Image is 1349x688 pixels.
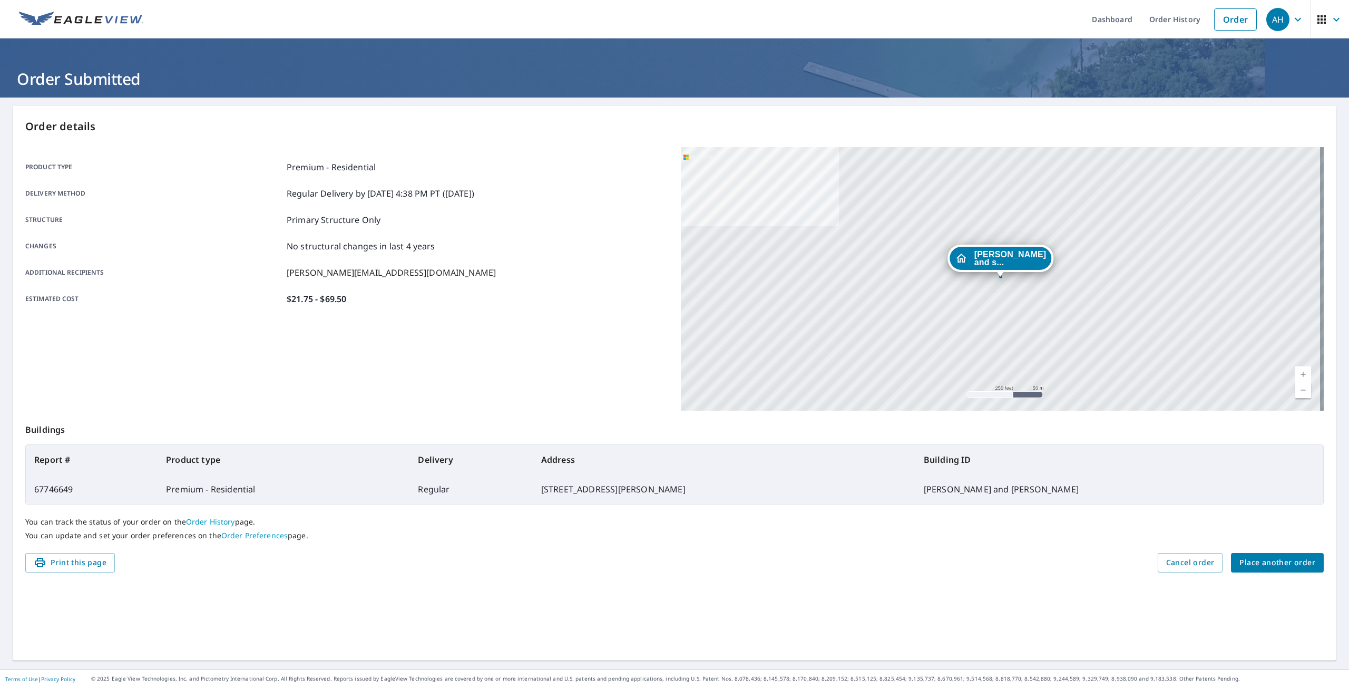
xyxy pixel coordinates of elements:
p: Delivery method [25,187,282,200]
th: Product type [158,445,409,474]
td: Premium - Residential [158,474,409,504]
p: | [5,676,75,682]
td: [STREET_ADDRESS][PERSON_NAME] [533,474,915,504]
p: $21.75 - $69.50 [287,293,346,305]
a: Terms of Use [5,675,38,683]
p: Premium - Residential [287,161,376,173]
img: EV Logo [19,12,143,27]
td: 67746649 [26,474,158,504]
a: Current Level 17, Zoom In [1295,366,1311,382]
p: Primary Structure Only [287,214,380,226]
p: © 2025 Eagle View Technologies, Inc. and Pictometry International Corp. All Rights Reserved. Repo... [91,675,1344,683]
a: Order History [186,517,235,527]
p: Estimated cost [25,293,282,305]
td: [PERSON_NAME] and [PERSON_NAME] [915,474,1323,504]
h1: Order Submitted [13,68,1336,90]
th: Report # [26,445,158,474]
a: Privacy Policy [41,675,75,683]
p: Product type [25,161,282,173]
button: Place another order [1231,553,1324,573]
p: Structure [25,214,282,226]
a: Order Preferences [221,530,288,540]
th: Delivery [409,445,532,474]
p: No structural changes in last 4 years [287,240,435,253]
td: Regular [409,474,532,504]
span: Print this page [34,556,106,569]
p: Regular Delivery by [DATE] 4:38 PM PT ([DATE]) [287,187,474,200]
a: Order [1214,8,1257,31]
span: Place another order [1239,556,1315,569]
div: Dropped pin, building karl and sara fischer, Residential property, 3730 Minton Rd Lake Orion, MI ... [947,245,1053,277]
p: You can update and set your order preferences on the page. [25,531,1324,540]
button: Print this page [25,553,115,573]
span: [PERSON_NAME] and s... [974,250,1046,266]
p: [PERSON_NAME][EMAIL_ADDRESS][DOMAIN_NAME] [287,266,496,279]
span: Cancel order [1166,556,1215,569]
button: Cancel order [1158,553,1223,573]
p: Additional recipients [25,266,282,279]
p: Changes [25,240,282,253]
div: AH [1266,8,1289,31]
th: Address [533,445,915,474]
p: Order details [25,119,1324,134]
p: Buildings [25,411,1324,444]
a: Current Level 17, Zoom Out [1295,382,1311,398]
th: Building ID [915,445,1323,474]
p: You can track the status of your order on the page. [25,517,1324,527]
